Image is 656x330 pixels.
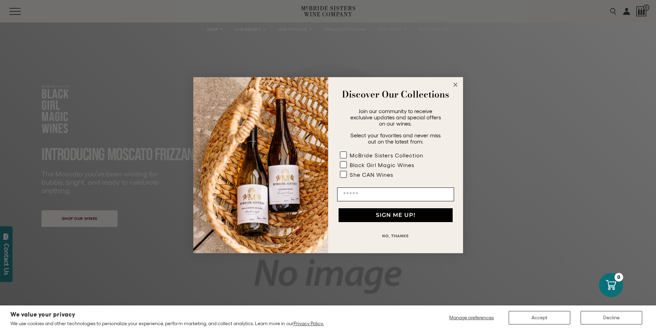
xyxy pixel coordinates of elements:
div: McBride Sisters Collection [350,152,423,158]
div: She CAN Wines [350,172,393,178]
input: Email [337,187,454,201]
button: Close dialog [451,81,460,89]
button: NO, THANKS [337,229,454,243]
img: 42653730-7e35-4af7-a99d-12bf478283cf.jpeg [193,77,328,253]
button: SIGN ME UP! [339,208,453,222]
p: We use cookies and other technologies to personalize your experience, perform marketing, and coll... [10,320,324,327]
div: Black Girl Magic Wines [350,162,414,168]
a: Privacy Policy. [294,321,324,326]
span: Join our community to receive exclusive updates and special offers on our wines. [350,108,441,127]
strong: Discover Our Collections [342,88,449,101]
button: Decline [581,311,642,324]
div: 0 [615,273,623,282]
h2: We value your privacy [10,312,324,318]
button: Manage preferences [445,311,498,324]
button: Accept [509,311,570,324]
span: Manage preferences [449,315,494,320]
span: Select your favorites and never miss out on the latest from: [350,132,441,145]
